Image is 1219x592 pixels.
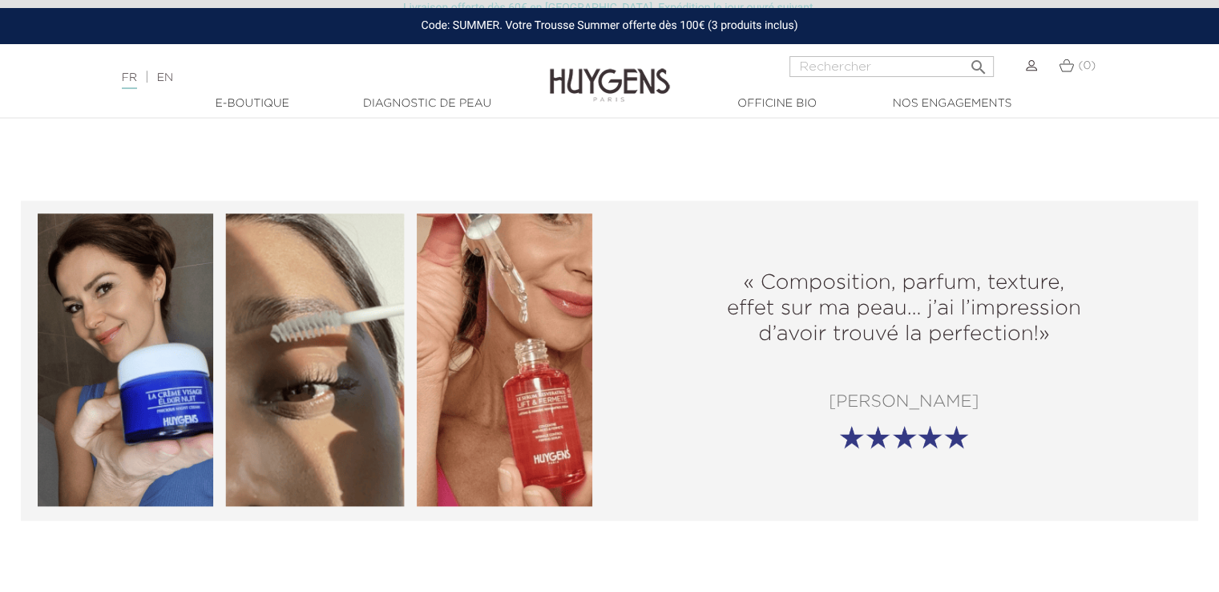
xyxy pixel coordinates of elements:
a: EN [157,72,173,83]
a: Nos engagements [872,95,1032,112]
div: | [114,68,496,87]
button:  [963,51,992,73]
img: etoile [840,425,968,448]
img: testimonial [38,213,592,505]
p: [PERSON_NAME] [622,393,1187,412]
a: Diagnostic de peau [347,95,507,112]
a: E-Boutique [172,95,333,112]
a: Officine Bio [697,95,858,112]
h2: « Composition, parfum, texture, effet sur ma peau… j’ai l’impression d’avoir trouvé la perfection!» [724,270,1084,347]
a: FR [122,72,137,89]
i:  [968,53,987,72]
input: Rechercher [789,56,994,77]
span: (0) [1078,60,1096,71]
img: Huygens [550,43,670,104]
